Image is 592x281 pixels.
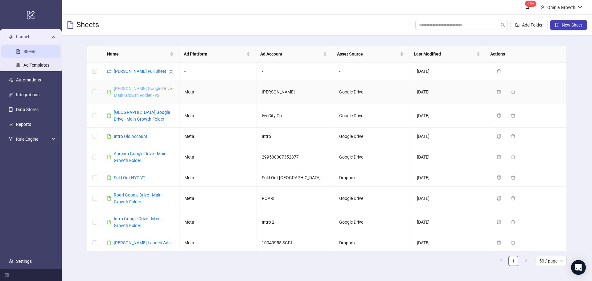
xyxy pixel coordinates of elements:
[485,46,562,63] th: Actions
[412,63,489,80] td: [DATE]
[16,133,50,145] span: Rule Engine
[114,134,147,139] a: Intro Old Account
[107,241,111,245] span: file
[67,21,74,29] span: file-text
[412,80,489,104] td: [DATE]
[496,256,506,266] li: Previous Page
[412,145,489,169] td: [DATE]
[525,1,536,7] sup: 111
[9,35,13,39] span: rocket
[257,104,334,128] td: Ivy City Co
[257,145,334,169] td: 299508007352877
[107,155,111,159] span: file
[536,256,567,266] div: Page Size
[107,134,111,138] span: file
[511,176,515,180] span: delete
[16,259,32,264] a: Settings
[5,273,9,277] span: menu-fold
[578,5,582,10] span: down
[497,114,501,118] span: copy
[522,23,543,27] span: Add Folder
[107,176,111,180] span: file
[412,169,489,187] td: [DATE]
[114,175,146,180] a: Sold Out NYC V2
[515,23,520,27] span: folder-add
[179,169,257,187] td: Meta
[497,155,501,159] span: copy
[179,63,257,80] td: -
[114,86,174,98] a: [PERSON_NAME] Google Drive - Main Growth Folder - v3
[16,92,39,97] a: Integrations
[511,90,515,94] span: delete
[257,80,334,104] td: [PERSON_NAME]
[412,210,489,234] td: [DATE]
[107,220,111,224] span: file
[524,259,528,262] span: right
[412,104,489,128] td: [DATE]
[9,137,13,141] span: fork
[257,187,334,210] td: ROARI
[497,196,501,200] span: copy
[114,151,166,163] a: Aureum Google Drive - Main Growth Folder
[257,169,334,187] td: Sold Out [GEOGRAPHIC_DATA]
[16,77,41,82] a: Automations
[571,260,586,275] div: Open Intercom Messenger
[107,114,111,118] span: file
[412,187,489,210] td: [DATE]
[107,51,169,57] span: Name
[179,128,257,145] td: Meta
[545,4,578,11] div: Omnia Growth
[184,51,245,57] span: Ad Platform
[414,51,475,57] span: Last Modified
[255,46,332,63] th: Ad Account
[114,69,173,74] a: [PERSON_NAME] Full Sheet(2)
[496,256,506,266] button: left
[412,234,489,252] td: [DATE]
[555,23,559,27] span: plus-square
[509,256,518,266] a: 1
[114,216,161,228] a: Intro Google Drive - Main Growth Folder
[23,63,49,68] a: Ad Templates
[525,5,529,9] span: bell
[16,107,39,112] a: Data Stores
[102,46,179,63] th: Name
[169,69,173,74] span: ( 2 )
[16,122,31,127] a: Reports
[550,20,587,30] button: New Sheet
[511,241,515,245] span: delete
[497,134,501,138] span: copy
[412,128,489,145] td: [DATE]
[521,256,531,266] button: right
[497,241,501,245] span: copy
[179,234,257,252] td: Meta
[334,187,412,210] td: Google Drive
[257,234,334,252] td: 10040955 SGFJ
[179,145,257,169] td: Meta
[114,110,170,122] a: [GEOGRAPHIC_DATA] Google Drive - Main Growth Folder
[497,220,501,224] span: copy
[107,90,111,94] span: file
[114,240,171,245] a: [PERSON_NAME] Launch Ads
[179,46,256,63] th: Ad Platform
[334,145,412,169] td: Google Drive
[334,128,412,145] td: Google Drive
[334,210,412,234] td: Google Drive
[179,210,257,234] td: Meta
[497,69,501,73] span: delete
[257,210,334,234] td: Intro 2
[497,176,501,180] span: copy
[510,20,548,30] button: Add Folder
[76,20,99,30] h3: Sheets
[179,80,257,104] td: Meta
[114,192,162,204] a: Roari Google Drive - Main Growth Folder
[334,234,412,252] td: Dropbox
[334,104,412,128] td: Google Drive
[16,31,50,43] span: Launch
[511,134,515,138] span: delete
[334,80,412,104] td: Google Drive
[541,5,545,10] span: user
[501,23,505,27] span: search
[511,220,515,224] span: delete
[521,256,531,266] li: Next Page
